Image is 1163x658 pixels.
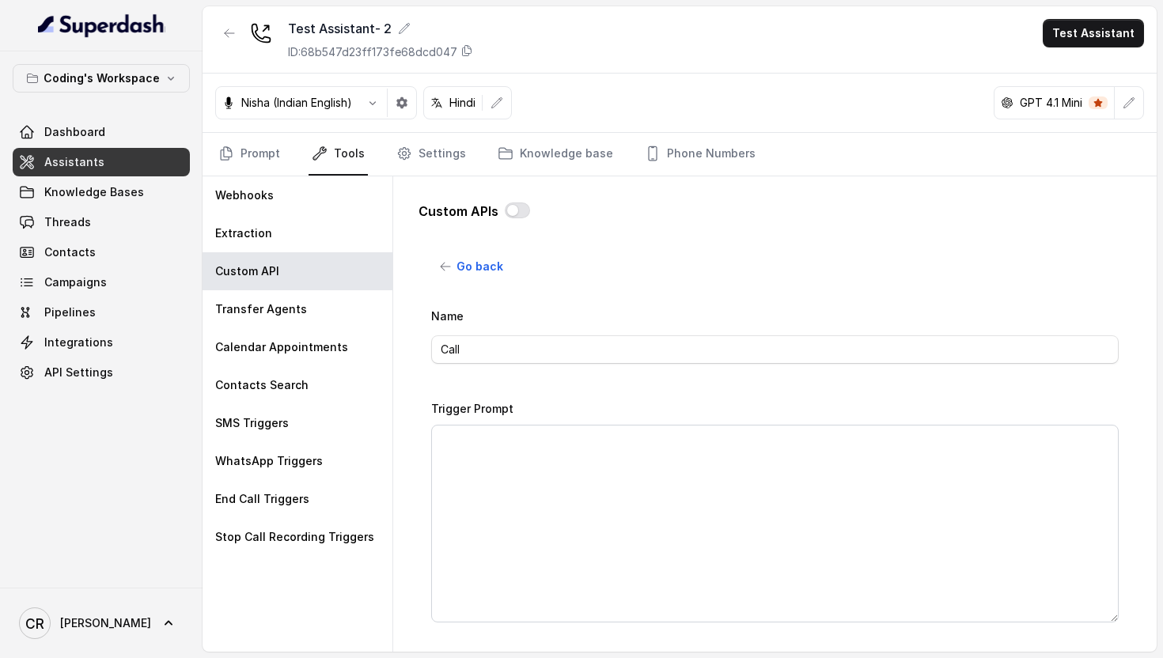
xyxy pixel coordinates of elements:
a: Knowledge Bases [13,178,190,206]
button: Go back [431,252,513,281]
a: Prompt [215,133,283,176]
p: Stop Call Recording Triggers [215,529,374,545]
p: Calendar Appointments [215,339,348,355]
p: End Call Triggers [215,491,309,507]
p: Hindi [449,95,475,111]
p: Contacts Search [215,377,309,393]
div: Test Assistant- 2 [288,19,473,38]
p: Nisha (Indian English) [241,95,352,111]
a: Pipelines [13,298,190,327]
p: GPT 4.1 Mini [1020,95,1082,111]
p: WhatsApp Triggers [215,453,323,469]
p: Extraction [215,225,272,241]
a: Phone Numbers [642,133,759,176]
p: SMS Triggers [215,415,289,431]
p: Custom API [215,263,279,279]
p: Coding's Workspace [44,69,160,88]
a: Assistants [13,148,190,176]
p: Transfer Agents [215,301,307,317]
a: Campaigns [13,268,190,297]
p: Webhooks [215,187,274,203]
a: Dashboard [13,118,190,146]
a: Settings [393,133,469,176]
a: [PERSON_NAME] [13,601,190,645]
span: Go back [456,257,503,276]
nav: Tabs [215,133,1144,176]
img: light.svg [38,13,165,38]
label: Trigger Prompt [431,402,513,415]
a: Threads [13,208,190,236]
p: Custom APIs [419,202,498,221]
svg: openai logo [1001,96,1013,109]
label: Name [431,309,464,323]
a: Integrations [13,328,190,357]
button: Test Assistant [1043,19,1144,47]
a: Knowledge base [494,133,616,176]
a: Tools [309,133,368,176]
p: ID: 68b547d23ff173fe68dcd047 [288,44,457,60]
a: API Settings [13,358,190,387]
a: Contacts [13,238,190,267]
button: Coding's Workspace [13,64,190,93]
